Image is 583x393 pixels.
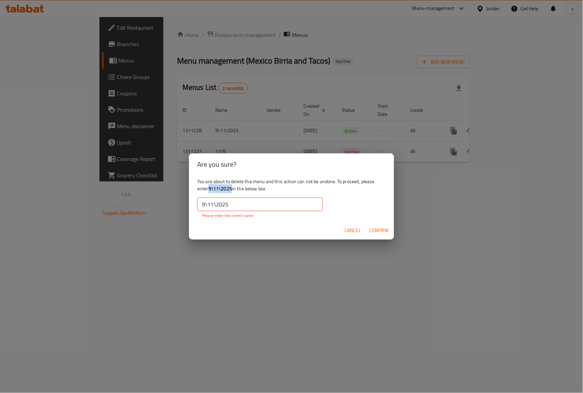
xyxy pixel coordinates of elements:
span: Cancel [344,226,361,235]
button: Confirm [366,224,391,237]
p: Please enter the correct name [202,213,318,219]
div: You are about to delete the menu and this action can not be undone. To proceed, please enter in t... [189,175,394,221]
b: 9\11\2025 [208,184,232,193]
h2: Are you sure? [197,159,386,170]
span: Confirm [369,226,389,235]
button: Cancel [342,224,364,237]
